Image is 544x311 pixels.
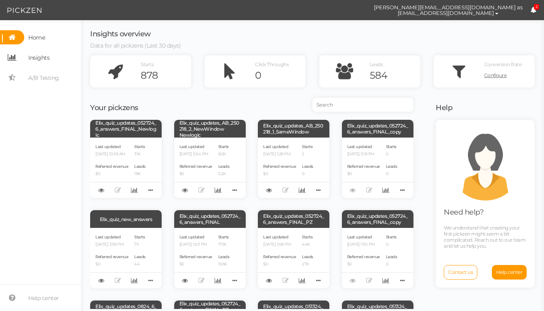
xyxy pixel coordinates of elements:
span: Referred revenue [179,164,212,169]
span: We understand that creating your first pickzen might seem a bit complicated. Reach out to our tea... [444,225,525,249]
span: Configure [484,72,507,78]
div: Last updated [DATE] 1:30 PM Referred revenue $0 Starts 0 Leads 0 [342,228,413,288]
p: $0 [95,262,128,267]
span: Referred revenue [263,254,296,259]
p: $0 [95,171,128,177]
p: 2 [302,152,313,157]
p: $0 [179,262,212,267]
span: Last updated [179,234,205,240]
div: Last updated [DATE] 1:03 PM Referred revenue $0 Starts 175K Leads 106K [174,228,246,288]
span: Starts [386,234,396,240]
span: Last updated [263,234,288,240]
p: $0 [263,171,296,177]
p: $0 [347,171,380,177]
button: [PERSON_NAME][EMAIL_ADDRESS][DOMAIN_NAME] as [EMAIL_ADDRESS][DOMAIN_NAME] [366,0,530,20]
span: Last updated [179,144,205,149]
span: Starts [386,144,396,149]
div: 878 [141,69,191,81]
div: 0 [255,69,306,81]
span: Insights overview [90,29,151,38]
span: Last updated [95,144,120,149]
p: 5.2K [218,171,230,177]
span: Starts [134,234,145,240]
p: 44 [134,262,145,267]
span: Starts [302,144,312,149]
span: Leads [386,164,397,169]
span: Starts [134,144,145,149]
span: Referred revenue [347,164,380,169]
span: A/B Testing [28,71,59,84]
p: 0 [386,171,397,177]
div: Last updated [DATE] 3:58 PM Referred revenue $0 Starts 75 Leads 44 [90,228,162,288]
span: Starts [218,234,229,240]
span: Starts [218,144,229,149]
span: Last updated [347,234,372,240]
p: 27K [302,262,313,267]
span: Need help? [444,208,483,217]
span: Contact us [448,269,473,275]
span: Referred revenue [263,164,296,169]
div: Last updated [DATE] 3:04 PM Referred revenue $0 Starts 8.2K Leads 5.2K [174,138,246,198]
p: $0 [179,171,212,177]
span: Last updated [263,144,288,149]
p: [DATE] 3:04 PM [179,152,212,157]
span: Leads [302,254,313,259]
span: Home [28,31,45,44]
div: Last updated [DATE] 10:59 AM Referred revenue $0 Starts 31K Leads 19K [90,138,162,198]
img: cd8312e7a6b0c0157f3589280924bf3e [352,3,366,17]
span: Last updated [95,234,120,240]
span: Data for all pickzens (Last 30 days) [90,42,181,49]
span: Help [436,103,452,112]
span: Starts [302,234,312,240]
span: Referred revenue [95,254,128,259]
span: Help center [28,292,59,305]
p: 0 [302,171,313,177]
p: 0 [386,152,397,157]
input: Search [312,98,413,112]
p: $0 [263,262,296,267]
p: $0 [347,262,380,267]
p: [DATE] 3:58 PM [95,242,128,247]
a: Configure [484,69,535,81]
p: 31K [134,152,145,157]
div: Last updated [DATE] 1:28 PM Referred revenue $0 Starts 2 Leads 0 [258,138,329,198]
span: Leads [370,61,383,67]
p: [DATE] 1:06 PM [263,242,296,247]
p: 106K [218,262,230,267]
p: 8.2K [218,152,230,157]
span: Referred revenue [347,254,380,259]
span: Referred revenue [95,164,128,169]
span: Leads [302,164,313,169]
p: [DATE] 1:03 PM [179,242,212,247]
span: Leads [134,164,145,169]
span: Leads [134,254,145,259]
p: 19K [134,171,145,177]
span: Last updated [347,144,372,149]
span: Insights [28,51,49,64]
img: Pickzen logo [7,6,42,15]
span: Referred revenue [179,254,212,259]
p: [DATE] 3:18 PM [347,152,380,157]
div: Last updated [DATE] 3:18 PM Referred revenue $0 Starts 0 Leads 0 [342,138,413,198]
span: [PERSON_NAME][EMAIL_ADDRESS][DOMAIN_NAME] as [374,4,523,10]
p: 75 [134,242,145,247]
div: 584 [370,69,420,81]
p: 0 [386,262,397,267]
p: 0 [386,242,397,247]
span: Leads [218,164,230,169]
p: [DATE] 1:28 PM [263,152,296,157]
p: [DATE] 1:30 PM [347,242,380,247]
span: [EMAIL_ADDRESS][DOMAIN_NAME] [398,10,494,16]
img: support.png [449,128,522,200]
p: 44K [302,242,313,247]
p: 175K [218,242,230,247]
a: Help center [492,265,527,280]
span: Help center [496,269,523,275]
span: Your pickzens [90,103,138,112]
div: Last updated [DATE] 1:06 PM Referred revenue $0 Starts 44K Leads 27K [258,228,329,288]
span: 2 [534,4,540,10]
span: Conversion Rate [484,61,522,67]
span: Click Throughs [255,61,289,67]
span: Starts [141,61,154,67]
span: Leads [386,254,397,259]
